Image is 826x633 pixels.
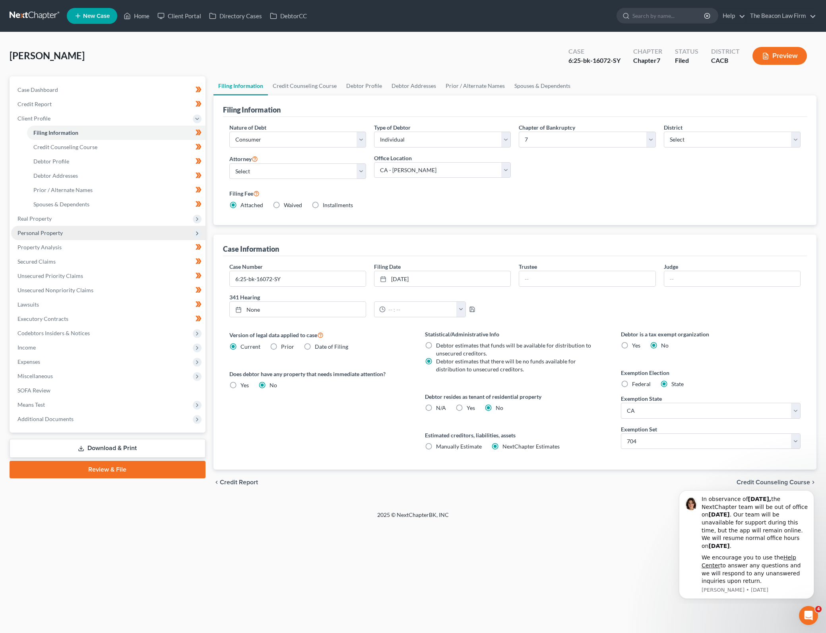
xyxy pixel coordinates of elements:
span: Yes [632,342,640,349]
span: Lawsuits [17,301,39,308]
a: Credit Report [11,97,206,111]
button: chevron_left Credit Report [213,479,258,485]
a: [DATE] [374,271,510,286]
span: No [496,404,503,411]
span: NextChapter Estimates [502,443,560,450]
a: SOFA Review [11,383,206,398]
span: Expenses [17,358,40,365]
a: Debtor Addresses [387,76,441,95]
span: Prior [281,343,294,350]
a: Unsecured Priority Claims [11,269,206,283]
label: Exemption Set [621,425,657,433]
span: Date of Filing [315,343,348,350]
span: [PERSON_NAME] [10,50,85,61]
label: Office Location [374,154,412,162]
label: Case Number [229,262,263,271]
div: District [711,47,740,56]
input: -- : -- [386,302,457,317]
span: Case Dashboard [17,86,58,93]
div: Case [568,47,620,56]
span: 7 [657,56,660,64]
input: Enter case number... [230,271,366,286]
div: Chapter [633,47,662,56]
span: Manually Estimate [436,443,482,450]
label: Version of legal data applied to case [229,330,409,340]
a: Spouses & Dependents [27,197,206,212]
div: Status [675,47,698,56]
span: State [671,381,684,387]
input: Search by name... [632,8,705,23]
span: Credit Counseling Course [737,479,810,485]
a: Unsecured Nonpriority Claims [11,283,206,297]
a: Case Dashboard [11,83,206,97]
input: -- [664,271,800,286]
span: Waived [284,202,302,208]
div: 6:25-bk-16072-SY [568,56,620,65]
div: Case Information [223,244,279,254]
span: Unsecured Nonpriority Claims [17,287,93,293]
span: Miscellaneous [17,373,53,379]
a: Client Portal [153,9,205,23]
span: Credit Report [220,479,258,485]
label: Filing Fee [229,188,801,198]
i: chevron_right [810,479,816,485]
span: Debtor estimates that there will be no funds available for distribution to unsecured creditors. [436,358,576,373]
a: Spouses & Dependents [510,76,575,95]
a: Lawsuits [11,297,206,312]
button: Credit Counseling Course chevron_right [737,479,816,485]
div: Filing Information [223,105,281,115]
span: Yes [467,404,475,411]
label: Debtor is a tax exempt organization [621,330,801,338]
button: Preview [752,47,807,65]
span: Federal [632,381,651,387]
span: No [270,382,277,388]
label: Nature of Debt [229,123,266,132]
label: Exemption State [621,394,662,403]
a: Debtor Addresses [27,169,206,183]
a: Filing Information [27,126,206,140]
iframe: Intercom notifications message [667,483,826,604]
span: Current [240,343,260,350]
i: chevron_left [213,479,220,485]
a: Debtor Profile [27,154,206,169]
span: Codebtors Insiders & Notices [17,330,90,336]
label: Does debtor have any property that needs immediate attention? [229,370,409,378]
a: Property Analysis [11,240,206,254]
a: Executory Contracts [11,312,206,326]
a: Credit Counseling Course [27,140,206,154]
label: Statistical/Administrative Info [425,330,605,338]
span: Client Profile [17,115,50,122]
a: None [230,302,366,317]
span: Executory Contracts [17,315,68,322]
div: CACB [711,56,740,65]
a: Help [719,9,745,23]
label: Judge [664,262,678,271]
span: Credit Counseling Course [33,144,97,150]
div: Chapter [633,56,662,65]
span: New Case [83,13,110,19]
span: No [661,342,669,349]
label: Debtor resides as tenant of residential property [425,392,605,401]
a: Prior / Alternate Names [27,183,206,197]
a: Secured Claims [11,254,206,269]
span: Credit Report [17,101,52,107]
span: Debtor Profile [33,158,69,165]
label: Type of Debtor [374,123,411,132]
span: Debtor Addresses [33,172,78,179]
span: Property Analysis [17,244,62,250]
a: Credit Counseling Course [268,76,341,95]
label: Attorney [229,154,258,163]
span: Additional Documents [17,416,74,422]
span: Prior / Alternate Names [33,186,93,193]
div: 2025 © NextChapterBK, INC [186,511,640,525]
label: Filing Date [374,262,401,271]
